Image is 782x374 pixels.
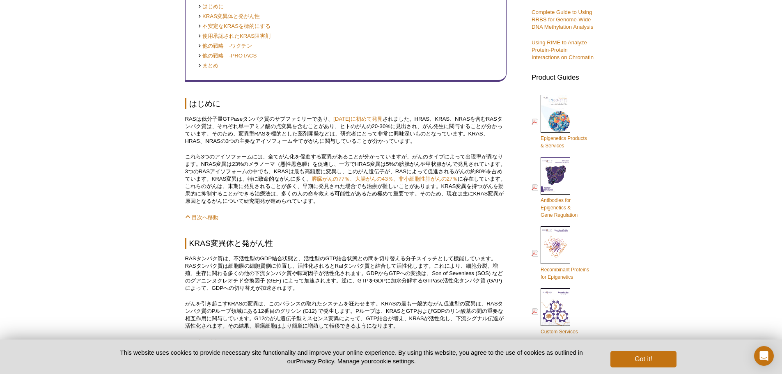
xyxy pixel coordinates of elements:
[754,346,774,366] div: Open Intercom Messenger
[185,214,219,220] a: 目次へ移動
[541,135,587,149] span: Epigenetics Products & Services
[373,358,414,365] button: cookie settings
[541,197,578,218] span: Antibodies for Epigenetics & Gene Regulation
[185,238,507,249] h2: KRAS変異体と発がん性
[333,116,383,122] a: [DATE]に初めて発見
[185,255,507,292] p: RASタンパク質は、不活性型のGDP結合状態と、活性型のGTP結合状態との間を切り替える分子スイッチとして機能しています。RASタンパク質は細胞膜の細胞質側に位置し、活性化されるとRafタンパク...
[185,339,219,345] a: 目次へ移動
[198,3,224,11] a: はじめに
[312,176,458,182] a: 膵臓がんの77％、大腸がんの43％、非小細胞性肺がんの27％
[198,62,219,70] a: まとめ
[198,13,260,21] a: KRAS変異体と発がん性
[185,300,507,330] p: がんを引き起こすKRASの変異は、このバランスの取れたシステムを狂わせます。KRASの最も一般的ながん促進型の変異は、RASタンパク質のPループ領域にある12番目のグリシン (G12) で発生し...
[532,39,594,60] a: Using RIME to Analyze Protein-Protein Interactions on Chromatin
[296,358,334,365] a: Privacy Policy
[532,225,589,282] a: Recombinant Proteinsfor Epigenetics
[198,32,271,40] a: 使用承認されたKRAS阻害剤
[185,115,507,145] p: RASは低分子量GTPaseタンパク質のサブファミリーであり、 されました。HRAS、KRAS、NRASを含むRASタンパク質は、それぞれ単一アミノ酸の点変異を含むことがあり、ヒトのがんの20-...
[610,351,676,367] button: Got it!
[532,94,587,150] a: Epigenetics Products& Services
[198,52,257,60] a: 他の戦略 -PROTACS
[532,69,597,81] h3: Product Guides
[185,153,507,205] p: これら3つのアイソフォームには、全てがん化を促進する変異があることが分かっていますが、がんのタイプによって出現率が異なります。NRAS変異は23%のメラノーマ（悪性黒色腫）を促進し、一方でHRA...
[185,98,507,109] h2: はじめに
[198,23,271,30] a: 不安定なKRASを標的にする
[532,287,578,336] a: Custom Services
[541,95,570,133] img: Epi_brochure_140604_cover_web_70x200
[541,157,570,195] img: Abs_epi_2015_cover_web_70x200
[541,267,589,280] span: Recombinant Proteins for Epigenetics
[532,9,593,30] a: Complete Guide to Using RRBS for Genome-Wide DNA Methylation Analysis
[106,348,597,365] p: This website uses cookies to provide necessary site functionality and improve your online experie...
[541,226,570,264] img: Rec_prots_140604_cover_web_70x200
[198,42,252,50] a: 他の戦略 -ワクチン
[541,288,570,326] img: Custom_Services_cover
[532,156,578,220] a: Antibodies forEpigenetics &Gene Regulation
[541,329,578,335] span: Custom Services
